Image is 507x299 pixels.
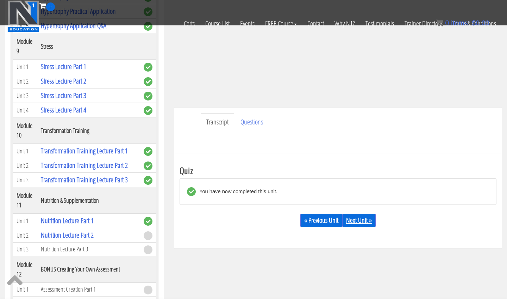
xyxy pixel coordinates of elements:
td: Unit 2 [13,158,38,173]
th: Nutrition & Supplementation [37,187,140,214]
td: Unit 1 [13,60,38,74]
span: complete [144,147,152,156]
td: Unit 3 [13,173,38,187]
td: Unit 3 [13,89,38,103]
td: Unit 1 [13,214,38,228]
a: Certs [179,11,200,36]
a: FREE Course [260,11,302,36]
span: complete [144,161,152,170]
a: Questions [235,113,269,131]
th: BONUS Creating Your Own Assessment [37,256,140,282]
td: Assessment Creation Part 1 [37,282,140,296]
a: Course List [200,11,235,36]
td: Unit 2 [13,74,38,89]
a: Nutrition Lecture Part 1 [41,216,94,225]
a: Stress Lecture Part 2 [41,76,86,86]
a: Testimonials [360,11,399,36]
bdi: 0.00 [472,19,489,27]
a: 0 items: $0.00 [436,19,489,27]
span: complete [144,106,152,115]
td: Unit 4 [13,103,38,117]
a: Transformation Training Lecture Part 2 [41,160,128,170]
span: complete [144,63,152,72]
th: Stress [37,33,140,60]
a: Transcript [201,113,234,131]
a: Next Unit » [342,214,376,227]
span: 0 [46,2,55,11]
a: Terms & Conditions [447,11,501,36]
a: Nutrition Lecture Part 2 [41,230,94,240]
td: Unit 3 [13,243,38,256]
a: Trainer Directory [399,11,447,36]
a: Transformation Training Lecture Part 1 [41,146,128,155]
span: items: [451,19,470,27]
a: Stress Lecture Part 4 [41,105,86,115]
td: Nutrition Lecture Part 3 [37,243,140,256]
span: complete [144,92,152,100]
span: complete [144,217,152,226]
span: 0 [445,19,449,27]
h3: Quiz [180,166,496,175]
th: Module 10 [13,117,38,144]
a: « Previous Unit [300,214,342,227]
span: $ [472,19,476,27]
td: Unit 2 [13,228,38,243]
a: Stress Lecture Part 1 [41,62,86,71]
span: complete [144,176,152,185]
a: Why N1? [329,11,360,36]
td: Unit 1 [13,144,38,158]
a: Transformation Training Lecture Part 3 [41,175,128,184]
a: 0 [39,1,55,10]
th: Transformation Training [37,117,140,144]
th: Module 9 [13,33,38,60]
a: Contact [302,11,329,36]
a: Stress Lecture Part 3 [41,91,86,100]
div: You have now completed this unit. [196,187,277,196]
th: Module 12 [13,256,38,282]
img: n1-education [7,0,39,32]
span: complete [144,77,152,86]
img: icon11.png [436,19,443,26]
th: Module 11 [13,187,38,214]
a: Events [235,11,260,36]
